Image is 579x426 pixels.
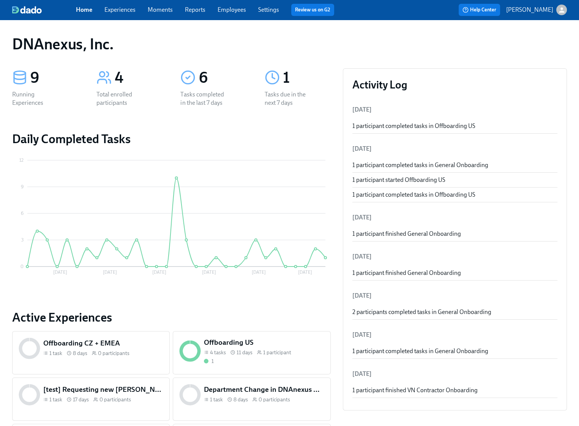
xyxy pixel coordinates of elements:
[99,396,131,403] span: 0 participants
[352,287,557,305] li: [DATE]
[73,350,87,357] span: 8 days
[352,230,557,238] div: 1 participant finished General Onboarding
[506,6,553,14] p: [PERSON_NAME]
[21,237,24,243] tspan: 3
[104,6,136,13] a: Experiences
[352,101,557,119] li: [DATE]
[12,6,42,14] img: dado
[352,386,557,394] div: 1 participant finished VN Contractor Onboarding
[185,6,205,13] a: Reports
[21,264,24,269] tspan: 0
[19,158,24,163] tspan: 12
[211,358,214,365] div: 1
[263,349,291,356] span: 1 participant
[204,385,324,394] h5: Department Change in DNAnexus Organization
[103,270,117,275] tspan: [DATE]
[352,326,557,344] li: [DATE]
[53,270,67,275] tspan: [DATE]
[352,308,557,316] div: 2 participants completed tasks in General Onboarding
[30,68,78,87] div: 9
[199,68,246,87] div: 6
[202,270,216,275] tspan: [DATE]
[204,338,324,347] h5: Offboarding US
[291,4,334,16] button: Review us on G2
[96,90,145,107] div: Total enrolled participants
[76,6,92,13] a: Home
[352,140,557,158] li: [DATE]
[12,90,61,107] div: Running Experiences
[98,350,129,357] span: 0 participants
[115,68,162,87] div: 4
[265,90,313,107] div: Tasks due in the next 7 days
[462,6,496,14] span: Help Center
[352,248,557,266] li: [DATE]
[352,269,557,277] div: 1 participant finished General Onboarding
[12,331,170,374] a: Offboarding CZ + EMEA1 task 8 days0 participants
[12,6,76,14] a: dado
[506,5,567,15] button: [PERSON_NAME]
[352,122,557,130] div: 1 participant completed tasks in Offboarding US
[43,338,164,348] h5: Offboarding CZ + EMEA
[259,396,290,403] span: 0 participants
[49,396,62,403] span: 1 task
[12,377,170,421] a: [test] Requesting new [PERSON_NAME] photos1 task 17 days0 participants
[49,350,62,357] span: 1 task
[218,6,246,13] a: Employees
[258,6,279,13] a: Settings
[352,347,557,355] div: 1 participant completed tasks in General Onboarding
[233,396,248,403] span: 8 days
[210,349,226,356] span: 4 tasks
[352,161,557,169] div: 1 participant completed tasks in General Onboarding
[73,396,89,403] span: 17 days
[173,331,330,374] a: Offboarding US4 tasks 11 days1 participant1
[21,211,24,216] tspan: 6
[237,349,252,356] span: 11 days
[352,191,557,199] div: 1 participant completed tasks in Offboarding US
[210,396,223,403] span: 1 task
[204,358,214,365] div: Completed all due tasks
[352,365,557,383] li: [DATE]
[283,68,331,87] div: 1
[252,270,266,275] tspan: [DATE]
[459,4,500,16] button: Help Center
[352,208,557,227] li: [DATE]
[352,78,557,92] h3: Activity Log
[12,35,114,53] h1: DNAnexus, Inc.
[43,385,164,394] h5: [test] Requesting new [PERSON_NAME] photos
[295,6,330,14] a: Review us on G2
[173,377,330,421] a: Department Change in DNAnexus Organization1 task 8 days0 participants
[352,176,557,184] div: 1 participant started Offboarding US
[152,270,166,275] tspan: [DATE]
[298,270,312,275] tspan: [DATE]
[12,131,331,147] h2: Daily Completed Tasks
[180,90,229,107] div: Tasks completed in the last 7 days
[148,6,173,13] a: Moments
[12,310,331,325] a: Active Experiences
[21,184,24,189] tspan: 9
